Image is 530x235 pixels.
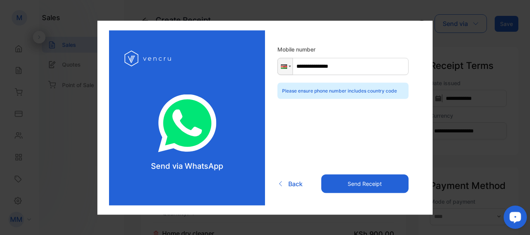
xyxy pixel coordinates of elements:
[321,174,409,193] button: Send Receipt
[147,94,227,152] img: log
[282,87,404,94] p: Please ensure phone number includes country code
[288,179,303,188] span: Back
[277,45,409,53] label: Mobile number
[278,58,293,74] div: Kenya: + 254
[151,160,223,172] p: Send via WhatsApp
[125,46,173,71] img: log
[497,202,530,235] iframe: LiveChat chat widget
